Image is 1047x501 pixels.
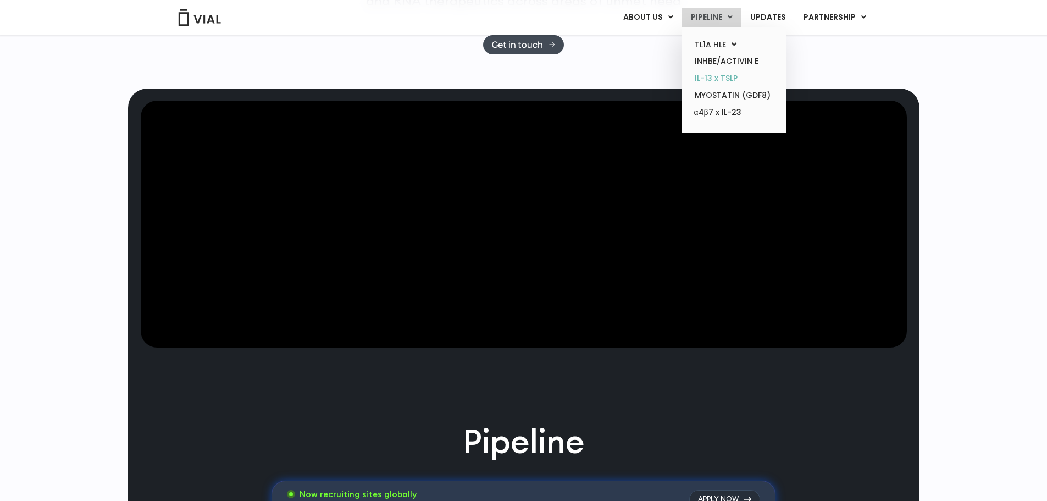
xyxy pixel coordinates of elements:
[686,53,782,70] a: INHBE/ACTIVIN E
[686,70,782,87] a: IL-13 x TSLP
[483,35,564,54] a: Get in touch
[614,8,682,27] a: ABOUT USMenu Toggle
[492,41,543,49] span: Get in touch
[741,8,794,27] a: UPDATES
[686,36,782,53] a: TL1A HLEMenu Toggle
[686,87,782,104] a: MYOSTATIN (GDF8)
[463,419,585,464] h2: Pipeline
[686,104,782,122] a: α4β7 x IL-23
[795,8,875,27] a: PARTNERSHIPMenu Toggle
[178,9,221,26] img: Vial Logo
[300,488,624,500] h3: Now recruiting sites globally
[682,8,741,27] a: PIPELINEMenu Toggle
